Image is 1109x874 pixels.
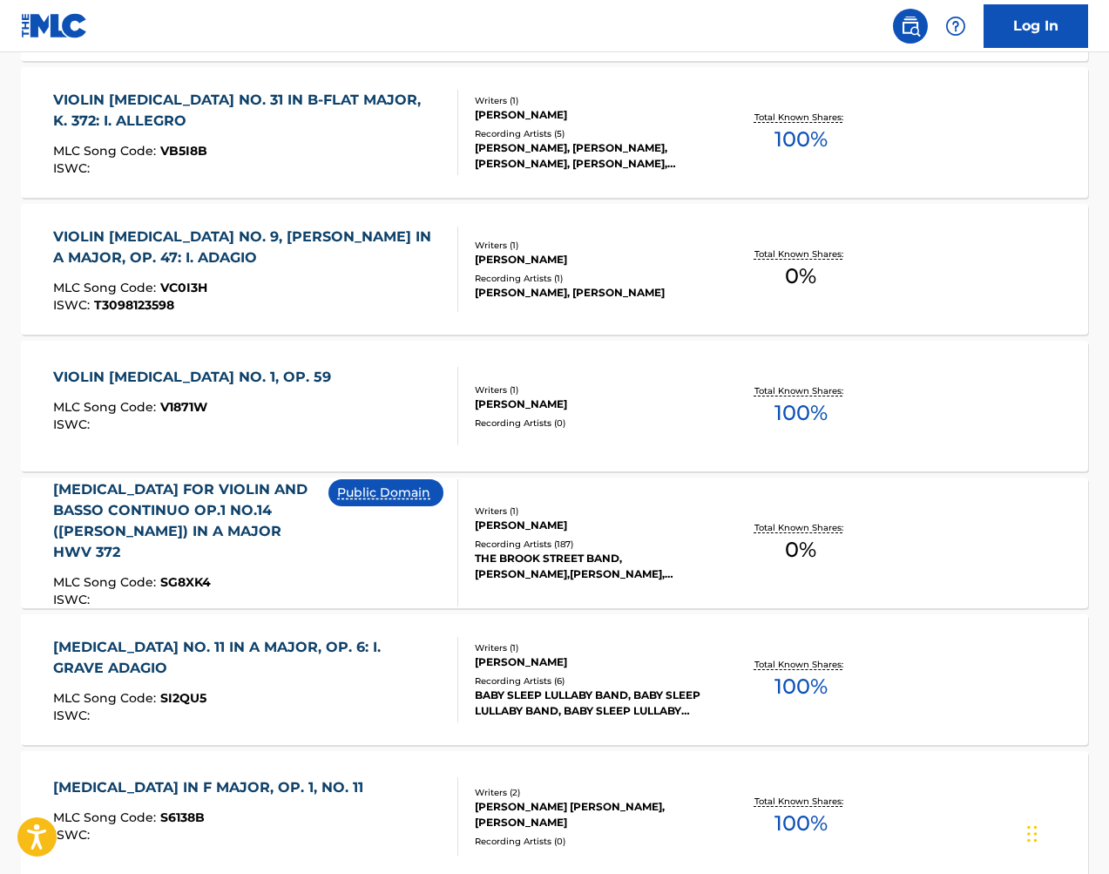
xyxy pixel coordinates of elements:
span: 100 % [774,397,828,429]
div: [MEDICAL_DATA] NO. 11 IN A MAJOR, OP. 6: I. GRAVE ADAGIO [53,637,444,679]
div: [PERSON_NAME] [475,107,712,123]
div: [PERSON_NAME], [PERSON_NAME], [PERSON_NAME], [PERSON_NAME], [PERSON_NAME] [475,140,712,172]
div: Recording Artists ( 5 ) [475,127,712,140]
span: VB5I8B [160,143,207,159]
div: Recording Artists ( 0 ) [475,835,712,848]
img: help [945,16,966,37]
p: Total Known Shares: [754,521,848,534]
a: VIOLIN [MEDICAL_DATA] NO. 31 IN B-FLAT MAJOR, K. 372: I. ALLEGROMLC Song Code:VB5I8BISWC:Writers ... [21,67,1088,198]
a: [MEDICAL_DATA] NO. 11 IN A MAJOR, OP. 6: I. GRAVE ADAGIOMLC Song Code:SI2QU5ISWC:Writers (1)[PERS... [21,614,1088,745]
div: Recording Artists ( 6 ) [475,674,712,688]
div: [PERSON_NAME] [475,252,712,268]
div: THE BROOK STREET BAND, [PERSON_NAME],[PERSON_NAME],[PERSON_NAME], [PERSON_NAME],[PERSON_NAME],[PE... [475,551,712,582]
p: Total Known Shares: [754,795,848,808]
span: V1871W [160,399,207,415]
iframe: Chat Widget [1022,790,1109,874]
p: Total Known Shares: [754,247,848,261]
div: VIOLIN [MEDICAL_DATA] NO. 9, [PERSON_NAME] IN A MAJOR, OP. 47: I. ADAGIO [53,227,444,268]
div: [PERSON_NAME] [475,654,712,670]
div: Writers ( 1 ) [475,239,712,252]
div: Help [938,9,973,44]
p: Total Known Shares: [754,111,848,124]
a: Log In [984,4,1088,48]
span: 100 % [774,671,828,702]
span: T3098123598 [94,297,174,313]
span: S6138B [160,810,205,825]
div: [PERSON_NAME] [PERSON_NAME], [PERSON_NAME] [475,799,712,830]
div: [MEDICAL_DATA] IN F MAJOR, OP. 1, NO. 11 [53,777,372,798]
span: ISWC : [53,827,94,843]
div: [PERSON_NAME], [PERSON_NAME] [475,285,712,301]
div: [PERSON_NAME] [475,396,712,412]
div: [MEDICAL_DATA] FOR VIOLIN AND BASSO CONTINUO OP.1 NO.14 ([PERSON_NAME]) IN A MAJOR HWV 372 [53,479,329,563]
a: VIOLIN [MEDICAL_DATA] NO. 9, [PERSON_NAME] IN A MAJOR, OP. 47: I. ADAGIOMLC Song Code:VC0I3HISWC:... [21,204,1088,335]
div: Writers ( 1 ) [475,505,712,518]
img: search [900,16,921,37]
span: MLC Song Code : [53,690,160,706]
div: Recording Artists ( 187 ) [475,538,712,551]
div: Writers ( 2 ) [475,786,712,799]
span: VC0I3H [160,280,207,295]
span: SG8XK4 [160,574,211,590]
p: Total Known Shares: [754,384,848,397]
span: 0 % [785,261,816,292]
a: [MEDICAL_DATA] FOR VIOLIN AND BASSO CONTINUO OP.1 NO.14 ([PERSON_NAME]) IN A MAJOR HWV 372MLC Son... [21,478,1088,608]
span: ISWC : [53,160,94,176]
div: Writers ( 1 ) [475,641,712,654]
span: ISWC : [53,417,94,432]
span: 100 % [774,808,828,839]
div: [PERSON_NAME] [475,518,712,533]
div: VIOLIN [MEDICAL_DATA] NO. 31 IN B-FLAT MAJOR, K. 372: I. ALLEGRO [53,90,444,132]
a: Public Search [893,9,928,44]
span: 0 % [785,534,816,566]
span: 100 % [774,124,828,155]
div: Recording Artists ( 0 ) [475,417,712,430]
div: Drag [1027,808,1038,860]
span: MLC Song Code : [53,399,160,415]
div: Recording Artists ( 1 ) [475,272,712,285]
div: Writers ( 1 ) [475,383,712,396]
span: MLC Song Code : [53,143,160,159]
a: VIOLIN [MEDICAL_DATA] NO. 1, OP. 59MLC Song Code:V1871WISWC:Writers (1)[PERSON_NAME]Recording Art... [21,341,1088,471]
span: ISWC : [53,592,94,607]
span: SI2QU5 [160,690,206,706]
p: Public Domain [337,484,435,502]
div: VIOLIN [MEDICAL_DATA] NO. 1, OP. 59 [53,367,340,388]
p: Total Known Shares: [754,658,848,671]
span: MLC Song Code : [53,574,160,590]
img: MLC Logo [21,13,88,38]
span: ISWC : [53,708,94,723]
span: ISWC : [53,297,94,313]
span: MLC Song Code : [53,810,160,825]
div: BABY SLEEP LULLABY BAND, BABY SLEEP LULLABY BAND, BABY SLEEP LULLABY BAND, BABY SLEEP LULLABY BAN... [475,688,712,719]
span: MLC Song Code : [53,280,160,295]
div: Writers ( 1 ) [475,94,712,107]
